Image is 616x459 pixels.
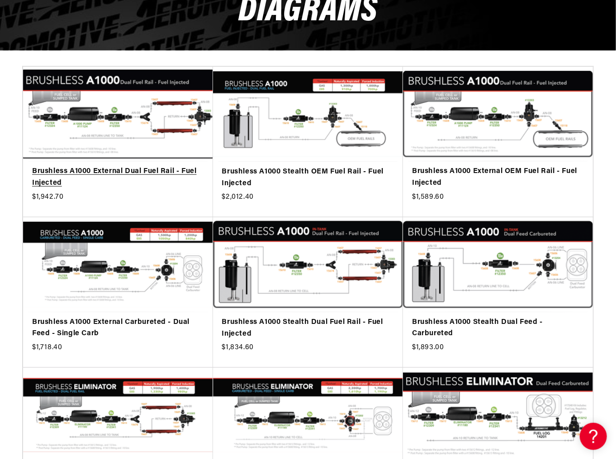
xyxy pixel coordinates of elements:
a: Brushless A1000 External OEM Fuel Rail - Fuel Injected [412,166,584,189]
a: Brushless A1000 Stealth Dual Feed - Carbureted [412,317,584,340]
a: Brushless A1000 External Dual Fuel Rail - Fuel Injected [32,166,204,189]
a: Brushless A1000 External Carbureted - Dual Feed - Single Carb [32,317,204,340]
a: Brushless A1000 Stealth OEM Fuel Rail - Fuel Injected [222,166,394,189]
a: Brushless A1000 Stealth Dual Fuel Rail - Fuel Injected [222,317,394,340]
